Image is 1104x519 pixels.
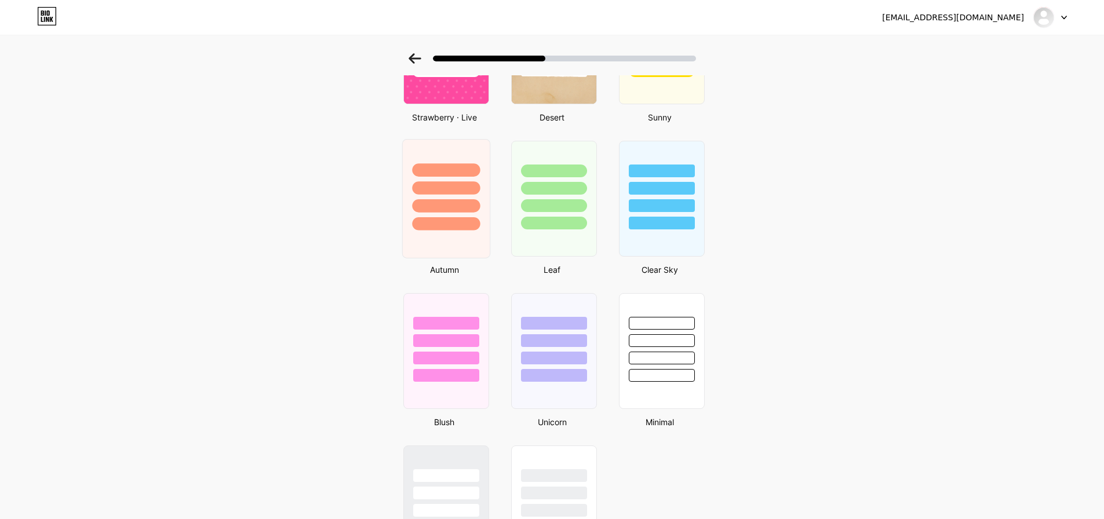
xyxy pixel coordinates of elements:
[508,416,597,428] div: Unicorn
[882,12,1024,24] div: [EMAIL_ADDRESS][DOMAIN_NAME]
[508,111,597,123] div: Desert
[615,416,705,428] div: Minimal
[615,264,705,276] div: Clear Sky
[615,111,705,123] div: Sunny
[400,264,489,276] div: Autumn
[400,416,489,428] div: Blush
[400,111,489,123] div: Strawberry · Live
[1033,6,1055,28] img: eclatbeauty
[508,264,597,276] div: Leaf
